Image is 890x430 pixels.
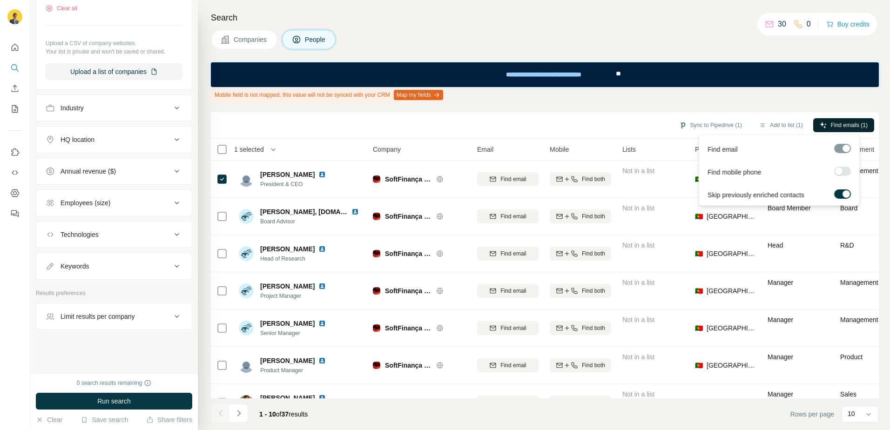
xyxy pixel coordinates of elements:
[260,282,315,291] span: [PERSON_NAME]
[848,409,855,418] p: 10
[550,172,611,186] button: Find both
[211,87,445,103] div: Mobile field is not mapped, this value will not be synced with your CRM
[768,316,793,323] span: Manager
[840,353,863,361] span: Product
[239,172,254,187] img: Avatar
[211,11,879,24] h4: Search
[695,175,703,184] span: 🇵🇹
[582,249,605,258] span: Find both
[695,145,745,154] span: Personal location
[477,209,539,223] button: Find email
[61,103,84,113] div: Industry
[36,192,192,214] button: Employees (size)
[97,396,131,406] span: Run search
[477,321,539,335] button: Find email
[36,223,192,246] button: Technologies
[840,316,878,323] span: Management
[234,35,268,44] span: Companies
[695,249,703,258] span: 🇵🇹
[260,329,330,337] span: Senior Manager
[707,249,756,258] span: [GEOGRAPHIC_DATA]
[768,204,811,212] span: Board Member
[260,393,315,403] span: [PERSON_NAME]
[550,321,611,335] button: Find both
[373,362,380,369] img: Logo of SoftFinança S.A.
[622,145,636,154] span: Lists
[373,250,380,257] img: Logo of SoftFinança S.A.
[385,212,432,221] span: SoftFinança S.A.
[550,358,611,372] button: Find both
[36,255,192,277] button: Keywords
[46,39,182,47] p: Upload a CSV of company websites.
[318,171,326,178] img: LinkedIn logo
[477,358,539,372] button: Find email
[373,175,380,183] img: Logo of SoftFinança S.A.
[318,282,326,290] img: LinkedIn logo
[826,18,870,31] button: Buy credits
[260,366,330,375] span: Product Manager
[477,145,493,154] span: Email
[708,190,804,200] span: Skip previously enriched contacts
[768,390,793,398] span: Manager
[500,212,526,221] span: Find email
[7,185,22,202] button: Dashboard
[385,286,432,296] span: SoftFinança S.A.
[260,208,372,215] span: [PERSON_NAME], [DOMAIN_NAME]
[61,230,99,239] div: Technologies
[234,145,264,154] span: 1 selected
[840,390,856,398] span: Sales
[707,212,756,221] span: [GEOGRAPHIC_DATA]
[239,283,254,298] img: Avatar
[550,284,611,298] button: Find both
[239,395,254,410] img: Avatar
[477,247,539,261] button: Find email
[695,212,703,221] span: 🇵🇹
[707,286,756,296] span: [GEOGRAPHIC_DATA]
[500,361,526,370] span: Find email
[768,353,793,361] span: Manager
[46,63,182,80] button: Upload a list of companies
[7,80,22,97] button: Enrich CSV
[385,398,432,407] span: SoftFinança S.A.
[582,324,605,332] span: Find both
[550,145,569,154] span: Mobile
[707,361,756,370] span: [GEOGRAPHIC_DATA]
[318,245,326,253] img: LinkedIn logo
[7,9,22,24] img: Avatar
[840,242,854,249] span: R&D
[61,167,116,176] div: Annual revenue ($)
[239,246,254,261] img: Avatar
[36,393,192,410] button: Run search
[351,208,359,215] img: LinkedIn logo
[61,312,135,321] div: Limit results per company
[373,145,401,154] span: Company
[831,121,868,129] span: Find emails (1)
[778,19,786,30] p: 30
[708,145,738,154] span: Find email
[582,361,605,370] span: Find both
[229,404,248,423] button: Navigate to next page
[840,167,878,175] span: Management
[260,180,330,188] span: President & CEO
[385,175,432,184] span: SoftFinança S.A.
[276,410,282,418] span: of
[477,284,539,298] button: Find email
[500,324,526,332] span: Find email
[46,4,77,13] button: Clear all
[500,287,526,295] span: Find email
[318,394,326,402] img: LinkedIn logo
[81,415,128,424] button: Save search
[260,292,330,300] span: Project Manager
[695,323,703,333] span: 🇵🇹
[840,204,857,212] span: Board
[373,324,380,332] img: Logo of SoftFinança S.A.
[373,213,380,220] img: Logo of SoftFinança S.A.
[695,361,703,370] span: 🇵🇹
[260,244,315,254] span: [PERSON_NAME]
[373,287,380,295] img: Logo of SoftFinança S.A.
[500,249,526,258] span: Find email
[260,255,330,263] span: Head of Research
[318,357,326,364] img: LinkedIn logo
[77,379,152,387] div: 0 search results remaining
